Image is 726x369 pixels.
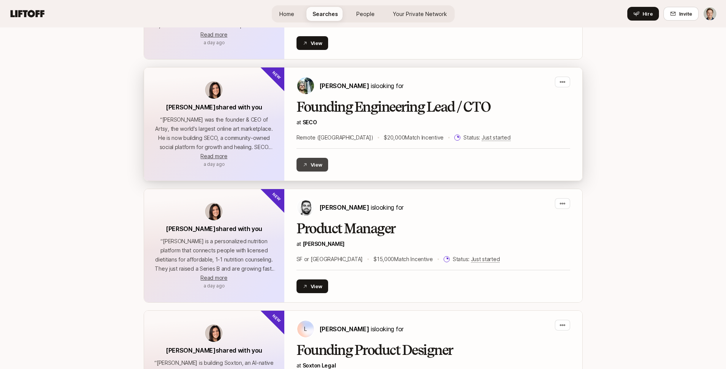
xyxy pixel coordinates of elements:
[296,158,329,172] button: View
[304,324,307,334] p: L
[453,255,500,264] p: Status:
[319,324,404,334] p: is looking for
[296,239,570,249] p: at
[350,7,381,21] a: People
[166,103,262,111] span: [PERSON_NAME] shared with you
[319,81,404,91] p: is looking for
[296,255,363,264] p: SF or [GEOGRAPHIC_DATA]
[296,221,570,236] h2: Product Manager
[297,199,314,216] img: Hessam Mostajabi
[204,161,225,167] span: September 11, 2025 10:37am
[200,153,227,159] span: Read more
[306,7,344,21] a: Searches
[200,152,227,161] button: Read more
[627,7,659,21] button: Hire
[303,362,336,369] span: Soxton Legal
[296,279,329,293] button: View
[200,30,227,39] button: Read more
[296,99,570,115] h2: Founding Engineering Lead / CTO
[303,241,345,247] a: [PERSON_NAME]
[471,256,500,263] span: Just started
[153,237,275,273] p: “ [PERSON_NAME] is a personalized nutrition platform that connects people with licensed dietitian...
[356,10,375,18] span: People
[259,55,297,92] div: New
[166,347,262,354] span: [PERSON_NAME] shared with you
[319,325,369,333] span: [PERSON_NAME]
[679,10,692,18] span: Invite
[297,77,314,94] img: Carter Cleveland
[200,274,227,281] span: Read more
[319,82,369,90] span: [PERSON_NAME]
[704,7,716,20] img: Will Dennis
[204,40,225,45] span: September 11, 2025 10:37am
[205,203,223,220] img: avatar-url
[279,10,294,18] span: Home
[393,10,447,18] span: Your Private Network
[482,134,511,141] span: Just started
[313,10,338,18] span: Searches
[663,7,699,21] button: Invite
[387,7,453,21] a: Your Private Network
[296,133,373,142] p: Remote ([GEOGRAPHIC_DATA])
[296,343,570,358] h2: Founding Product Designer
[463,133,510,142] p: Status:
[273,7,300,21] a: Home
[373,255,433,264] p: $15,000 Match Incentive
[303,119,317,125] span: SECO
[153,115,275,152] p: “ [PERSON_NAME] was the founder & CEO of Artsy, the world's largest online art marketplace. He is...
[259,298,297,335] div: New
[200,273,227,282] button: Read more
[205,81,223,99] img: avatar-url
[259,176,297,214] div: New
[643,10,653,18] span: Hire
[296,36,329,50] button: View
[205,324,223,342] img: avatar-url
[703,7,717,21] button: Will Dennis
[204,283,225,289] span: September 11, 2025 10:37am
[319,204,369,211] span: [PERSON_NAME]
[384,133,444,142] p: $20,000 Match Incentive
[166,225,262,233] span: [PERSON_NAME] shared with you
[319,202,404,212] p: is looking for
[200,31,227,38] span: Read more
[296,118,570,127] p: at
